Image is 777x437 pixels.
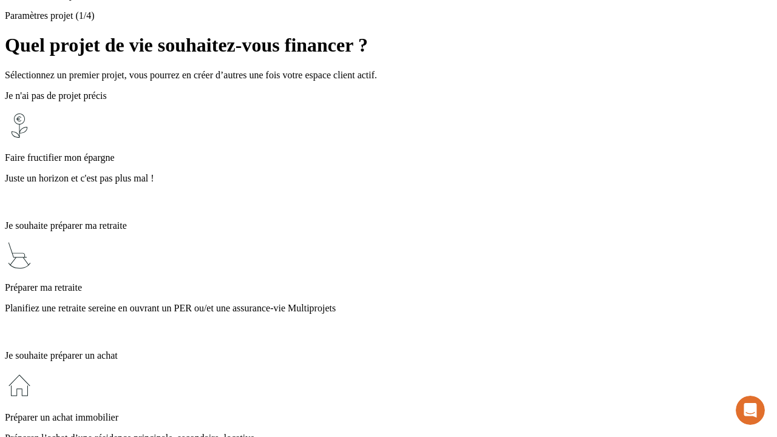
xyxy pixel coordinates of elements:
h1: Quel projet de vie souhaitez-vous financer ? [5,34,772,56]
p: Planifiez une retraite sereine en ouvrant un PER ou/et une assurance-vie Multiprojets [5,303,772,314]
div: L’équipe répond généralement dans un délai de quelques minutes. [13,20,299,33]
p: Faire fructifier mon épargne [5,152,772,163]
p: Paramètres projet (1/4) [5,10,772,21]
p: Préparer un achat immobilier [5,412,772,423]
p: Je souhaite préparer ma retraite [5,220,772,231]
p: Juste un horizon et c'est pas plus mal ! [5,173,772,184]
span: Sélectionnez un premier projet, vous pourrez en créer d’autres une fois votre espace client actif. [5,70,377,80]
p: Préparer ma retraite [5,282,772,293]
p: Je souhaite préparer un achat [5,350,772,361]
p: Je n'ai pas de projet précis [5,90,772,101]
div: Vous avez besoin d’aide ? [13,10,299,20]
iframe: Intercom live chat [736,396,765,425]
div: Ouvrir le Messenger Intercom [5,5,334,38]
